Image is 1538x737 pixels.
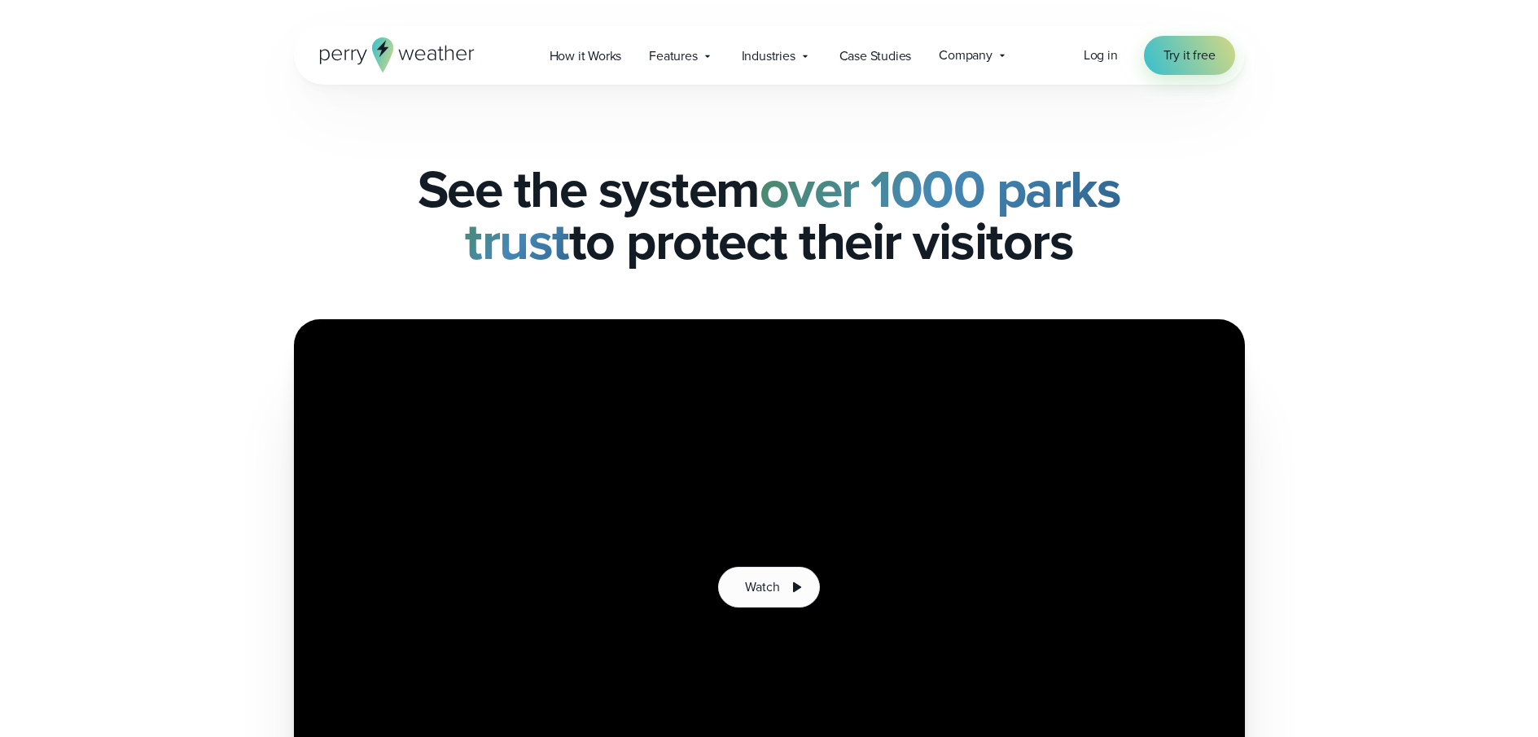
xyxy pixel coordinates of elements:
span: Features [649,46,697,66]
button: Watch [718,567,819,608]
a: How it Works [536,39,636,72]
span: Watch [745,577,779,597]
span: Industries [742,46,795,66]
a: Case Studies [826,39,926,72]
span: Case Studies [839,46,912,66]
span: Try it free [1163,46,1216,65]
a: Try it free [1144,36,1235,75]
span: Log in [1084,46,1118,64]
span: How it Works [550,46,622,66]
a: Log in [1084,46,1118,65]
strong: over 1000 parks trust [465,151,1120,279]
h1: See the system to protect their visitors [294,163,1245,267]
span: Company [939,46,992,65]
